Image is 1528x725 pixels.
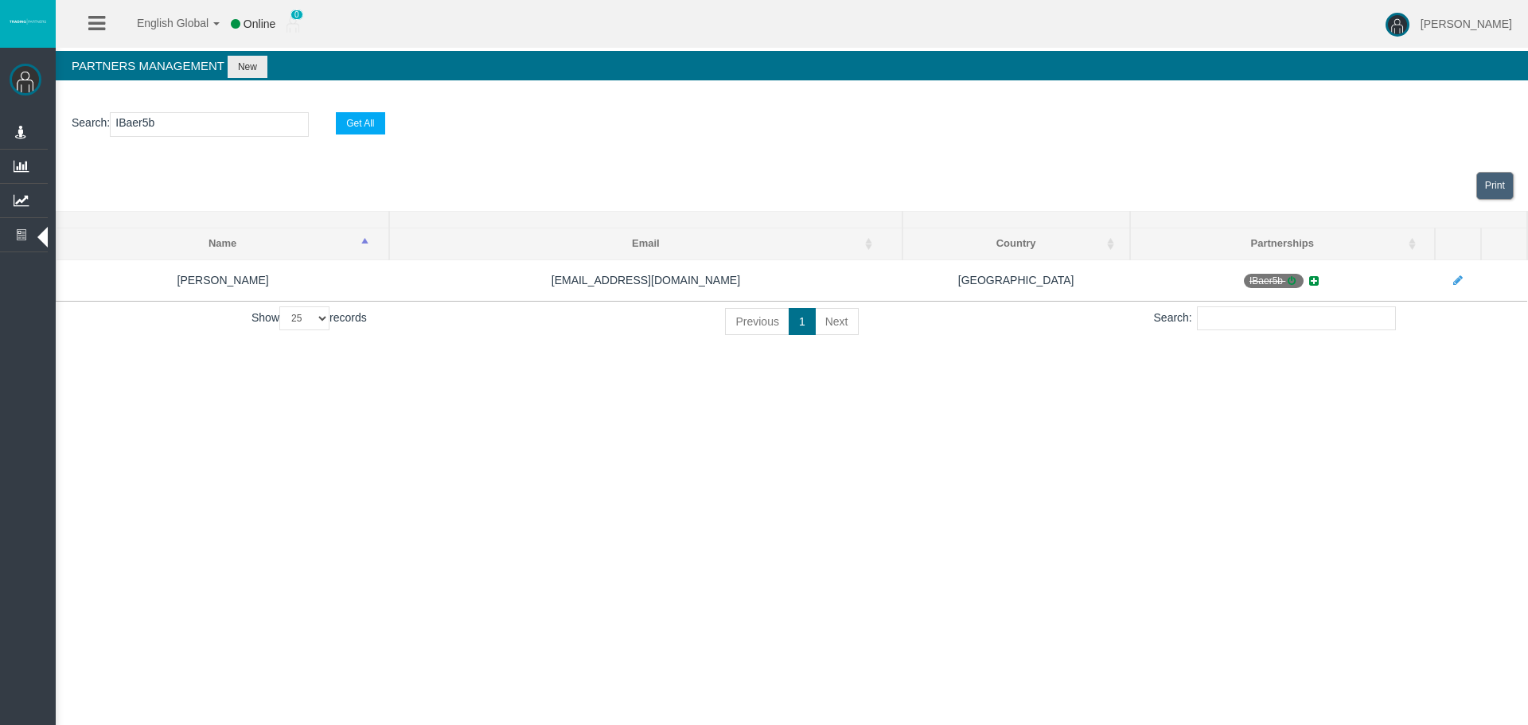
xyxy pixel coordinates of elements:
[1154,306,1396,330] label: Search:
[789,308,816,335] a: 1
[251,306,367,330] label: Show records
[1386,13,1409,37] img: user-image
[244,18,275,30] span: Online
[1197,306,1396,330] input: Search:
[1307,275,1321,286] i: Add new Partnership
[116,17,209,29] span: English Global
[1485,180,1505,191] span: Print
[1476,172,1514,200] a: View print view
[8,18,48,25] img: logo.svg
[286,17,299,33] img: user_small.png
[1421,18,1512,30] span: [PERSON_NAME]
[290,10,303,20] span: 0
[725,308,789,335] a: Previous
[279,306,329,330] select: Showrecords
[815,308,859,335] a: Next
